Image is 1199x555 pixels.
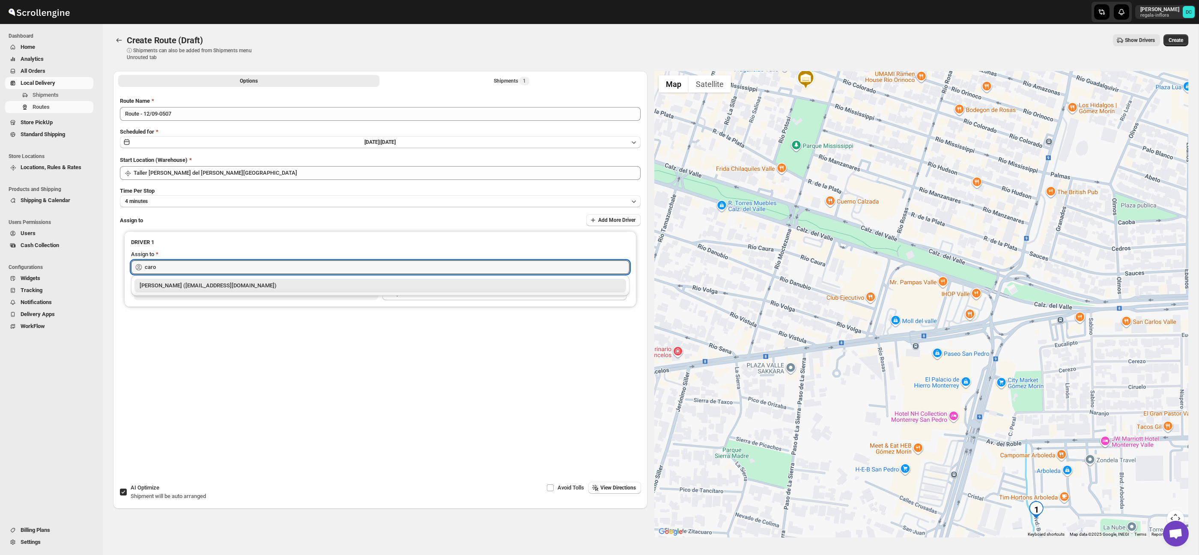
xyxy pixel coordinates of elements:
img: Google [656,526,685,537]
span: Analytics [21,56,44,62]
span: [DATE] [381,139,396,145]
span: Store Locations [9,153,97,160]
button: Show Drivers [1113,34,1160,46]
button: Shipments [5,89,93,101]
button: Shipping & Calendar [5,194,93,206]
button: View Directions [588,482,641,494]
a: Open this area in Google Maps (opens a new window) [656,526,685,537]
span: View Directions [600,484,636,491]
button: Show satellite imagery [689,75,731,92]
button: Cash Collection [5,239,93,251]
span: Store PickUp [21,119,53,125]
button: Billing Plans [5,524,93,536]
span: Routes [33,104,50,110]
span: Widgets [21,275,40,281]
a: Report a map error [1151,532,1186,537]
span: Start Location (Warehouse) [120,157,188,163]
span: Local Delivery [21,80,55,86]
text: DC [1186,9,1192,15]
span: [DATE] | [364,139,381,145]
button: Users [5,227,93,239]
span: Delivery Apps [21,311,55,317]
span: Create Route (Draft) [127,35,203,45]
button: Locations, Rules & Rates [5,161,93,173]
span: Billing Plans [21,527,50,533]
img: ScrollEngine [7,1,71,23]
div: Assign to [131,250,154,259]
span: All Orders [21,68,45,74]
button: Routes [113,34,125,46]
div: [PERSON_NAME] ([EMAIL_ADDRESS][DOMAIN_NAME]) [140,281,621,290]
p: [PERSON_NAME] [1140,6,1179,13]
button: Widgets [5,272,93,284]
span: WorkFlow [21,323,45,329]
span: Notifications [21,299,52,305]
button: Show street map [659,75,689,92]
div: Shipments [494,77,529,85]
button: 4 minutes [120,195,641,207]
button: All Route Options [118,75,379,87]
span: Dashboard [9,33,97,39]
button: WorkFlow [5,320,93,332]
button: Analytics [5,53,93,65]
button: Map camera controls [1167,510,1184,527]
span: DAVID CORONADO [1183,6,1195,18]
span: Home [21,44,35,50]
button: Tracking [5,284,93,296]
span: Shipments [33,92,59,98]
button: Home [5,41,93,53]
span: Shipment will be auto arranged [131,493,206,499]
span: Avoid Tolls [558,484,584,491]
span: AI Optimize [131,484,159,491]
span: Show Drivers [1125,37,1155,44]
span: Add More Driver [598,217,635,224]
span: Locations, Rules & Rates [21,164,81,170]
span: Time Per Stop [120,188,155,194]
p: ⓘ Shipments can also be added from Shipments menu Unrouted tab [127,47,262,61]
p: regala-inflora [1140,13,1179,18]
span: 1 [523,78,526,84]
button: Create [1163,34,1188,46]
button: Selected Shipments [381,75,642,87]
button: All Orders [5,65,93,77]
span: Map data ©2025 Google, INEGI [1070,532,1129,537]
span: Tracking [21,287,42,293]
button: User menu [1135,5,1196,19]
span: Settings [21,539,41,545]
li: Carolina Piñon (krito_shock@hotmail.com) [131,279,629,292]
span: 4 minutes [125,198,148,205]
button: Settings [5,536,93,548]
button: Routes [5,101,93,113]
div: All Route Options [113,90,647,414]
button: [DATE]|[DATE] [120,136,641,148]
span: Products and Shipping [9,186,97,193]
span: Users [21,230,36,236]
span: Scheduled for [120,128,154,135]
h3: DRIVER 1 [131,238,629,247]
input: Eg: Bengaluru Route [120,107,641,121]
span: Standard Shipping [21,131,65,137]
span: Cash Collection [21,242,59,248]
a: Terms (opens in new tab) [1134,532,1146,537]
span: Configurations [9,264,97,271]
input: Search location [134,166,641,180]
span: Users Permissions [9,219,97,226]
button: Keyboard shortcuts [1028,531,1065,537]
span: Assign to [120,217,143,224]
div: Open chat [1163,521,1189,546]
div: 1 [1028,501,1045,518]
span: Shipping & Calendar [21,197,70,203]
button: Add More Driver [586,214,641,226]
input: Search assignee [145,260,629,274]
button: Notifications [5,296,93,308]
span: Route Name [120,98,150,104]
button: Delivery Apps [5,308,93,320]
span: Options [240,78,258,84]
span: Create [1169,37,1183,44]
